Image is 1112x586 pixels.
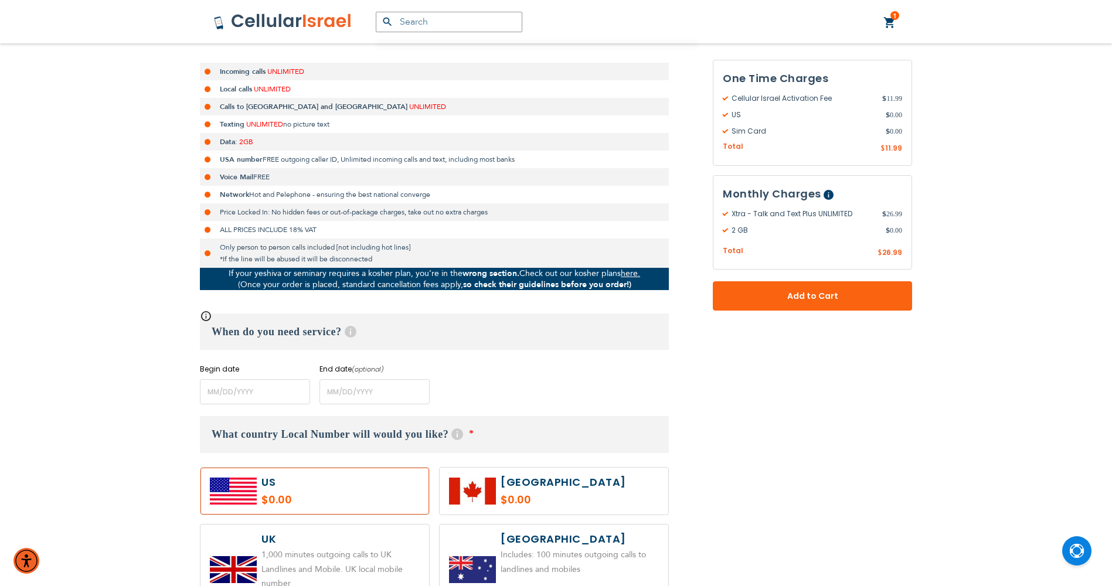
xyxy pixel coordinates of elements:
span: US [723,110,886,120]
i: (optional) [352,364,384,374]
strong: Incoming calls [220,67,266,76]
img: Cellular Israel [213,13,352,30]
span: 0.00 [886,110,902,120]
span: Xtra - Talk and Text Plus UNLIMITED [723,209,882,219]
div: Accessibility Menu [13,548,39,574]
span: 2 GB [723,225,886,236]
span: Help [451,428,463,440]
h3: One Time Charges [723,70,902,87]
span: 11.99 [885,143,902,153]
span: $ [886,225,890,236]
span: 1 [893,11,897,21]
span: 26.99 [882,247,902,257]
span: 26.99 [882,209,902,219]
p: If your yeshiva or seminary requires a kosher plan, you’re in the Check out our kosher plans (Onc... [200,268,669,290]
span: Hot and Pelephone - ensuring the best national converge [249,190,430,199]
span: Total [723,141,743,152]
span: Total [723,246,743,257]
span: FREE [253,172,270,182]
strong: Texting [220,120,244,129]
span: $ [882,93,886,104]
span: What country Local Number will would you like? [212,428,448,440]
span: UNLIMITED [267,67,304,76]
span: UNLIMITED [254,84,291,94]
h3: When do you need service? [200,314,669,350]
span: UNLIMITED [409,102,446,111]
strong: USA number [220,155,263,164]
span: 11.99 [882,93,902,104]
span: Add to Cart [751,290,873,302]
span: Help [345,326,356,338]
strong: Data: [220,137,237,146]
span: $ [880,144,885,154]
strong: Voice Mail [220,172,253,182]
span: no picture text [283,120,329,129]
strong: Local calls [220,84,252,94]
a: 1 [883,16,896,30]
span: 0.00 [886,225,902,236]
span: $ [886,110,890,120]
li: Only person to person calls included [not including hot lines] *If the line will be abused it wil... [200,239,669,268]
input: MM/DD/YYYY [319,379,430,404]
button: Add to Cart [713,281,912,311]
span: Cellular Israel Activation Fee [723,93,882,104]
input: MM/DD/YYYY [200,379,310,404]
strong: so check their guidelines before you order!) [463,279,631,290]
li: Price Locked In: No hidden fees or out-of-package charges, take out no extra charges [200,203,669,221]
label: End date [319,364,430,374]
span: Sim Card [723,126,886,137]
strong: wrong section. [463,268,519,279]
strong: Network [220,190,249,199]
span: Monthly Charges [723,186,821,201]
input: Search [376,12,522,32]
span: Help [824,190,834,200]
span: 0.00 [886,126,902,137]
label: Begin date [200,364,310,374]
li: ALL PRICES INCLUDE 18% VAT [200,221,669,239]
span: $ [886,126,890,137]
span: UNLIMITED [246,120,283,129]
span: 2GB [239,137,253,146]
span: $ [882,209,886,219]
strong: Calls to [GEOGRAPHIC_DATA] and [GEOGRAPHIC_DATA] [220,102,407,111]
span: FREE outgoing caller ID, Unlimited incoming calls and text, including most banks [263,155,515,164]
span: $ [878,248,882,258]
a: here. [621,268,640,279]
